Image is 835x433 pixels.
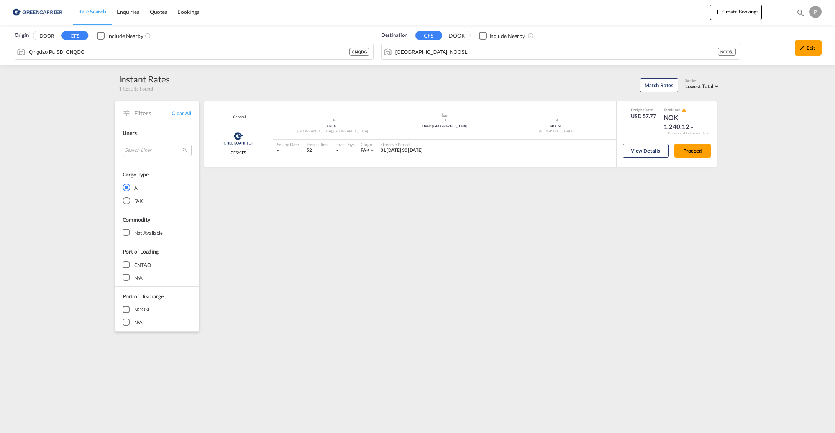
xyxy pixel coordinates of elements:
[689,125,695,130] md-icon: icon-chevron-down
[809,6,822,18] div: P
[336,142,355,147] div: Free Days
[489,32,525,40] div: Include Nearby
[685,78,720,83] div: Sort by
[123,171,149,178] div: Cargo Type
[500,124,612,129] div: NOOSL
[134,262,151,268] div: CNTAO
[123,261,192,269] md-checkbox: CNTAO
[15,31,28,39] span: Origin
[307,142,329,147] div: Transit Time
[381,31,407,39] span: Destination
[479,31,525,40] md-checkbox: Checkbox No Ink
[443,31,470,40] button: DOOR
[134,306,151,313] div: NOOSL
[382,44,740,59] md-input-container: Oslo, NOOSL
[682,108,686,112] md-icon: icon-alert
[61,31,88,40] button: CFS
[277,124,389,129] div: CNTAO
[640,78,678,92] button: Match Rates
[623,144,669,158] button: View Details
[134,229,163,236] div: not available
[664,107,702,113] div: Total Rate
[662,131,717,135] div: Remark and Inclusion included
[11,3,63,21] img: e39c37208afe11efa9cb1d7a6ea7d6f5.png
[277,147,299,154] div: -
[361,142,375,147] div: Cargo
[221,129,255,148] img: Greencarrier Consolidators
[713,7,722,16] md-icon: icon-plus 400-fg
[277,142,299,147] div: Sailing Date
[119,85,153,92] span: 1 Results Found
[336,147,338,154] div: -
[440,113,449,117] md-icon: assets/icons/custom/ship-fill.svg
[277,129,389,134] div: [GEOGRAPHIC_DATA], [GEOGRAPHIC_DATA]
[231,150,246,155] span: CFS/CFS
[231,115,245,120] span: General
[123,248,159,255] span: Port of Loading
[799,45,805,51] md-icon: icon-pencil
[796,8,805,20] div: icon-magnify
[123,197,192,204] md-radio-button: FAK
[500,129,612,134] div: [GEOGRAPHIC_DATA]
[381,147,423,154] div: 01 Sep 2025 - 30 Sep 2025
[307,147,329,154] div: 52
[349,48,369,56] div: CNQDG
[361,147,369,153] span: FAK
[369,148,375,153] md-icon: icon-chevron-down
[119,73,170,85] div: Instant Rates
[718,48,736,56] div: NOOSL
[29,46,349,58] input: Search by Port
[381,147,423,153] span: 01 [DATE] 30 [DATE]
[674,144,711,158] button: Proceed
[97,31,143,40] md-checkbox: Checkbox No Ink
[710,5,762,20] button: icon-plus 400-fgCreate Bookings
[33,31,60,40] button: DOOR
[117,8,139,15] span: Enquiries
[389,124,500,129] div: Direct [GEOGRAPHIC_DATA]
[631,107,656,112] div: Freight Rate
[796,8,805,17] md-icon: icon-magnify
[123,306,192,314] md-checkbox: NOOSL
[15,44,373,59] md-input-container: Qingdao Pt, SD, CNQDG
[795,40,822,56] div: icon-pencilEdit
[381,142,423,147] div: Effective Period
[664,113,702,132] div: NOK 1,240.12
[177,8,199,15] span: Bookings
[415,31,442,40] button: CFS
[123,130,137,136] span: Liners
[123,293,164,300] span: Port of Discharge
[150,8,167,15] span: Quotes
[685,81,720,90] md-select: Select: Lowest Total
[134,109,172,117] span: Filters
[395,46,718,58] input: Search by Port
[231,115,245,120] div: Contract / Rate Agreement / Tariff / Spot Pricing Reference Number: General
[123,319,192,326] md-checkbox: N/A
[123,274,192,282] md-checkbox: N/A
[134,274,143,281] div: N/A
[685,83,714,89] span: Lowest Total
[123,216,150,223] span: Commodity
[145,33,151,39] md-icon: Unchecked: Ignores neighbouring ports when fetching rates.Checked : Includes neighbouring ports w...
[107,32,143,40] div: Include Nearby
[172,110,191,117] span: Clear All
[631,112,656,120] div: USD 57.77
[528,33,534,39] md-icon: Unchecked: Ignores neighbouring ports when fetching rates.Checked : Includes neighbouring ports w...
[134,319,143,326] div: N/A
[123,184,192,191] md-radio-button: All
[681,107,686,113] button: icon-alert
[78,8,106,15] span: Rate Search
